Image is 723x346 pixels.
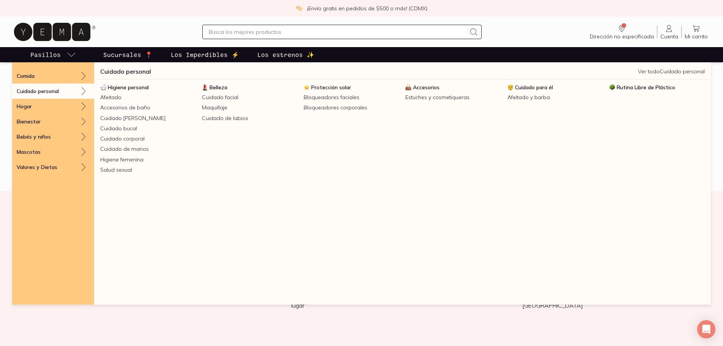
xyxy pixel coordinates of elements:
img: Belleza [202,84,208,90]
p: Bebés y niños [17,133,51,140]
a: pasillo-todos-link [29,47,77,62]
p: Los Imperdibles ⚡️ [171,50,239,59]
p: Bienestar [17,118,41,125]
a: Higiene femenina [97,155,199,165]
a: Cuenta [657,24,681,40]
a: Higiene personalHigiene personal [97,82,199,92]
a: Los estrenos ✨ [256,47,316,62]
a: Rutina Libre de PlásticoRutina Libre de Plástico [606,82,708,92]
div: Open Intercom Messenger [697,320,715,338]
a: Bloqueadores faciales [301,92,402,103]
a: Cuidado corporal [97,134,199,144]
span: Rutina Libre de Plástico [617,84,675,91]
span: Mi carrito [685,33,708,40]
a: Protección solarProtección solar [301,82,402,92]
p: Sucursales 📍 [103,50,153,59]
img: check [296,5,302,12]
p: Mascotas [17,149,41,155]
a: Cuidado para élCuidado para él [504,82,606,92]
a: Cuidado personal [100,67,151,76]
p: Hogar [17,103,32,110]
a: AccesoriosAccesorios [402,82,504,92]
span: Cuenta [660,33,678,40]
a: Afeitado y barba [504,92,606,103]
span: Higiene personal [108,84,149,91]
a: Cuidado de labios [199,113,301,123]
a: Afeitado [97,92,199,103]
img: Rutina Libre de Plástico [609,84,615,90]
a: Salud sexual [97,165,199,175]
a: Dirección no especificada [587,24,657,40]
a: Maquillaje [199,103,301,113]
img: Cuidado para él [507,84,514,90]
img: Protección solar [304,84,310,90]
img: Higiene personal [100,84,106,90]
a: Sucursales 📍 [102,47,154,62]
p: Comida [17,73,35,79]
span: Accesorios [413,84,439,91]
a: BellezaBelleza [199,82,301,92]
a: Mi carrito [682,24,711,40]
p: ¡Envío gratis en pedidos de $500 o más! (CDMX) [307,5,427,12]
a: Accesorios de baño [97,103,199,113]
input: Busca los mejores productos [209,27,466,36]
span: Belleza [209,84,227,91]
span: Cuidado para él [515,84,553,91]
span: Protección solar [311,84,351,91]
span: Dirección no especificada [590,33,654,40]
p: Los estrenos ✨ [257,50,314,59]
a: Bloqueadores corporales [301,103,402,113]
a: Cuidado [PERSON_NAME] [97,113,199,123]
p: Pasillos [30,50,61,59]
a: Cuidado bucal [97,123,199,134]
a: Cuidado facial [199,92,301,103]
p: Cuidado personal [17,88,59,95]
img: Accesorios [405,84,411,90]
a: Los Imperdibles ⚡️ [169,47,241,62]
a: Ver todoCuidado personal [638,68,705,75]
a: Estuches y cosmetiqueras [402,92,504,103]
a: Cuidado de manos [97,144,199,154]
p: Valores y Dietas [17,164,57,171]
